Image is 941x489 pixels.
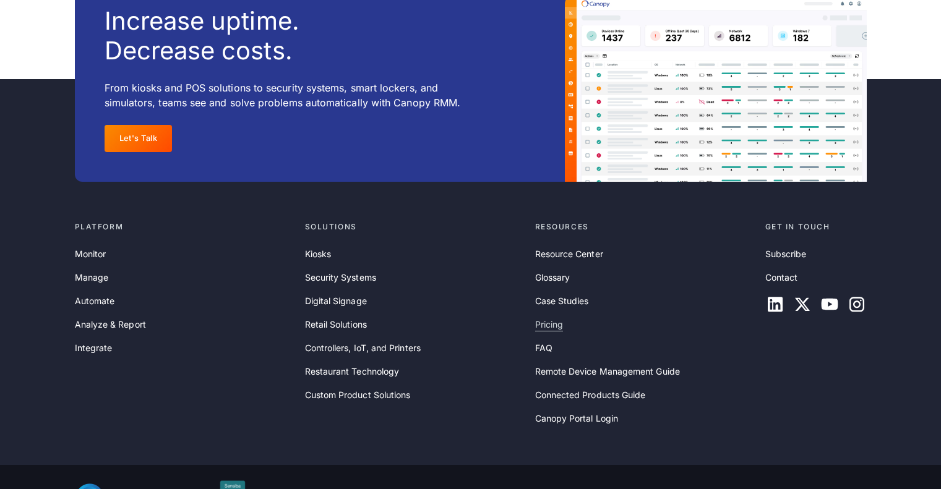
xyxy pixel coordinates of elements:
a: Remote Device Management Guide [535,365,680,378]
a: Let's Talk [105,125,173,153]
a: Automate [75,294,115,308]
a: Case Studies [535,294,589,308]
a: Contact [765,271,798,284]
a: Pricing [535,318,564,331]
a: Restaurant Technology [305,365,400,378]
div: Platform [75,221,295,232]
p: From kiosks and POS solutions to security systems, smart lockers, and simulators, teams see and s... [105,80,485,110]
a: Monitor [75,247,106,261]
a: Manage [75,271,108,284]
a: Kiosks [305,247,331,261]
a: Glossary [535,271,570,284]
a: FAQ [535,341,552,355]
div: Solutions [305,221,525,232]
a: Security Systems [305,271,376,284]
a: Integrate [75,341,113,355]
a: Connected Products Guide [535,388,646,402]
a: Retail Solutions [305,318,367,331]
a: Canopy Portal Login [535,412,619,425]
a: Analyze & Report [75,318,146,331]
a: Resource Center [535,247,603,261]
a: Subscribe [765,247,807,261]
a: Custom Product Solutions [305,388,411,402]
h3: Increase uptime. Decrease costs. [105,6,299,66]
a: Controllers, IoT, and Printers [305,341,421,355]
a: Digital Signage [305,294,367,308]
div: Resources [535,221,755,232]
div: Get in touch [765,221,867,232]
